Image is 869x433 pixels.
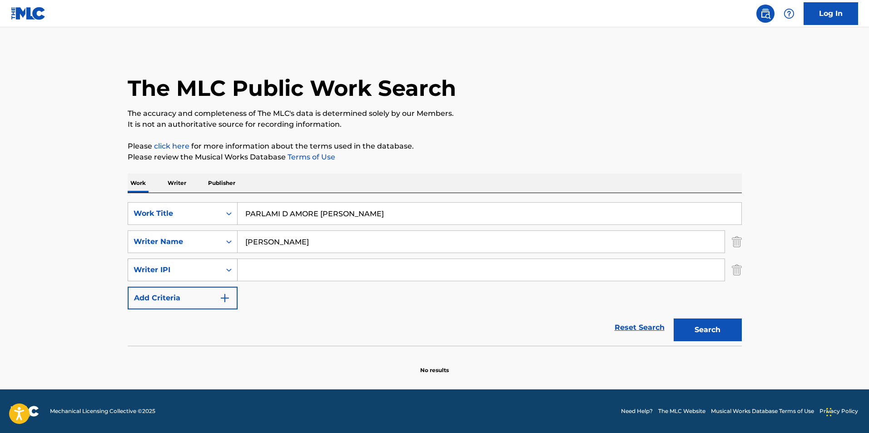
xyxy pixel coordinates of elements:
div: Arrastrar [826,398,832,426]
a: The MLC Website [658,407,705,415]
div: Writer IPI [134,264,215,275]
div: Writer Name [134,236,215,247]
img: 9d2ae6d4665cec9f34b9.svg [219,293,230,304]
img: search [760,8,771,19]
p: Publisher [205,174,238,193]
span: Mechanical Licensing Collective © 2025 [50,407,155,415]
button: Search [674,319,742,341]
a: Terms of Use [286,153,335,161]
img: logo [11,406,39,417]
p: Please for more information about the terms used in the database. [128,141,742,152]
img: help [784,8,795,19]
div: Widget de chat [824,389,869,433]
p: No results [420,355,449,374]
div: Work Title [134,208,215,219]
a: Musical Works Database Terms of Use [711,407,814,415]
p: It is not an authoritative source for recording information. [128,119,742,130]
a: Reset Search [610,318,669,338]
a: Privacy Policy [819,407,858,415]
div: Help [780,5,798,23]
form: Search Form [128,202,742,346]
a: Log In [804,2,858,25]
h1: The MLC Public Work Search [128,75,456,102]
p: Please review the Musical Works Database [128,152,742,163]
iframe: Chat Widget [824,389,869,433]
img: Delete Criterion [732,259,742,281]
a: Need Help? [621,407,653,415]
a: Public Search [756,5,775,23]
p: Writer [165,174,189,193]
img: Delete Criterion [732,230,742,253]
p: The accuracy and completeness of The MLC's data is determined solely by our Members. [128,108,742,119]
button: Add Criteria [128,287,238,309]
img: MLC Logo [11,7,46,20]
a: click here [154,142,189,150]
p: Work [128,174,149,193]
